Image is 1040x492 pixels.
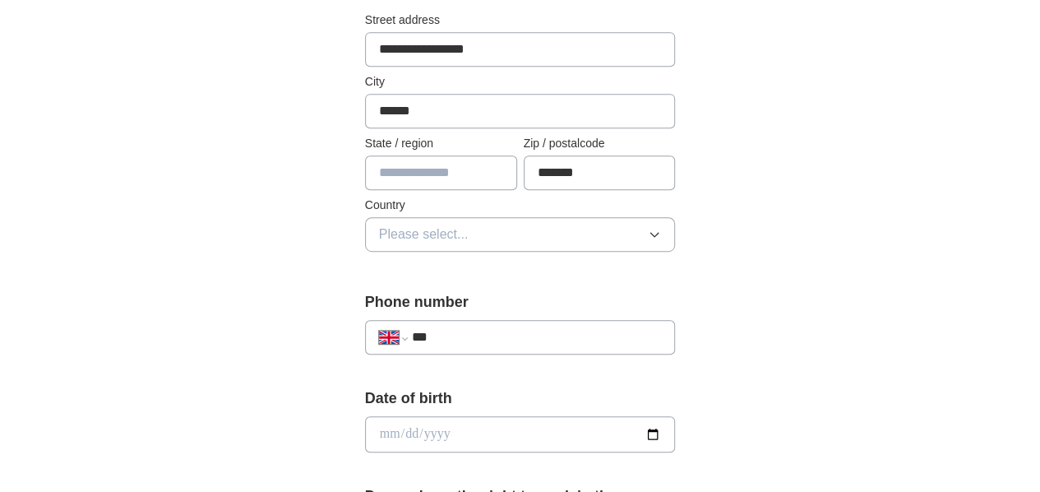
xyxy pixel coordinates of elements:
label: Zip / postalcode [524,135,676,152]
label: Country [365,197,676,214]
label: City [365,73,676,91]
span: Please select... [379,225,469,244]
label: Date of birth [365,388,676,410]
label: Street address [365,12,676,29]
label: Phone number [365,291,676,313]
button: Please select... [365,217,676,252]
label: State / region [365,135,517,152]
